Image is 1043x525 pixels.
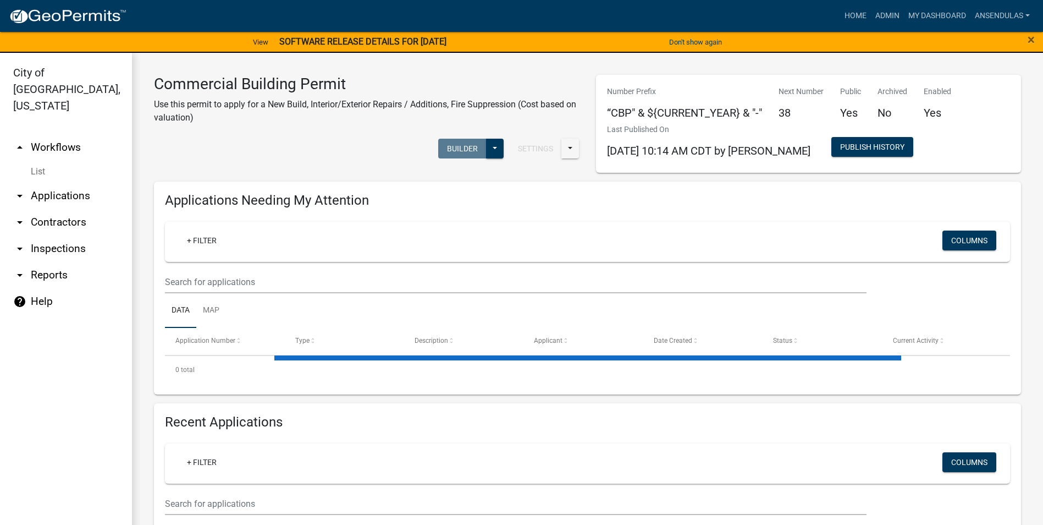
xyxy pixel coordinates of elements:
wm-modal-confirm: Workflow Publish History [831,143,913,152]
span: [DATE] 10:14 AM CDT by [PERSON_NAME] [607,144,810,157]
h5: Yes [840,106,861,119]
span: Status [773,337,792,344]
h5: Yes [924,106,951,119]
button: Columns [942,452,996,472]
p: Next Number [779,86,824,97]
a: View [249,33,273,51]
p: Archived [878,86,907,97]
button: Builder [438,139,487,158]
h5: “CBP" & ${CURRENT_YEAR} & "-" [607,106,762,119]
datatable-header-cell: Description [404,328,523,354]
p: Last Published On [607,124,810,135]
i: arrow_drop_down [13,269,26,282]
i: help [13,295,26,308]
span: Date Created [654,337,692,344]
datatable-header-cell: Date Created [643,328,763,354]
button: Publish History [831,137,913,157]
a: Admin [871,6,904,26]
h4: Recent Applications [165,414,1010,430]
a: My Dashboard [904,6,970,26]
h5: No [878,106,907,119]
p: Use this permit to apply for a New Build, Interior/Exterior Repairs / Additions, Fire Suppression... [154,98,580,124]
input: Search for applications [165,271,867,293]
datatable-header-cell: Status [763,328,882,354]
p: Enabled [924,86,951,97]
i: arrow_drop_down [13,216,26,229]
a: + Filter [178,231,225,250]
span: Current Activity [893,337,939,344]
span: Applicant [534,337,562,344]
a: Map [196,293,226,329]
a: Home [840,6,871,26]
h3: Commercial Building Permit [154,75,580,94]
input: Search for applications [165,493,867,515]
span: Description [415,337,448,344]
span: Application Number [175,337,235,344]
i: arrow_drop_up [13,141,26,154]
i: arrow_drop_down [13,189,26,203]
datatable-header-cell: Application Number [165,328,284,354]
span: Type [295,337,310,344]
p: Number Prefix [607,86,762,97]
a: Data [165,293,196,329]
button: Columns [942,231,996,250]
h5: 38 [779,106,824,119]
a: + Filter [178,452,225,472]
strong: SOFTWARE RELEASE DETAILS FOR [DATE] [279,36,446,47]
div: 0 total [165,356,1010,384]
datatable-header-cell: Current Activity [882,328,1002,354]
p: Public [840,86,861,97]
span: × [1028,32,1035,47]
button: Don't show again [665,33,726,51]
datatable-header-cell: Applicant [523,328,643,354]
button: Close [1028,33,1035,46]
datatable-header-cell: Type [284,328,404,354]
i: arrow_drop_down [13,242,26,255]
h4: Applications Needing My Attention [165,193,1010,209]
button: Settings [509,139,562,158]
a: ansendulas [970,6,1034,26]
